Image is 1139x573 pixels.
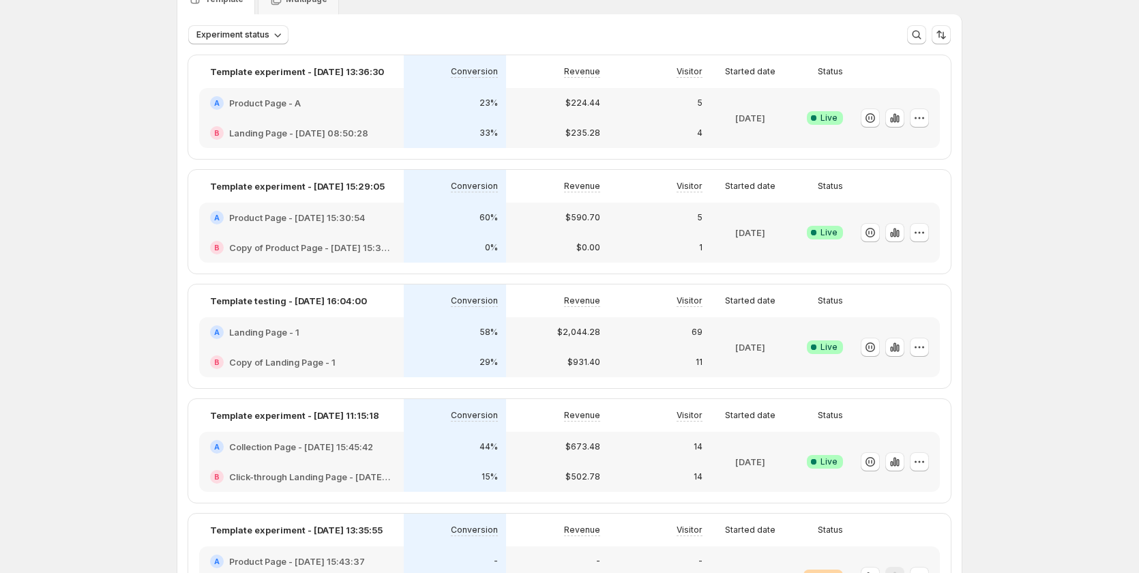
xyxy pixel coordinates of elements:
[229,96,301,110] h2: Product Page - A
[229,126,368,140] h2: Landing Page - [DATE] 08:50:28
[210,65,384,78] p: Template experiment - [DATE] 13:36:30
[188,25,289,44] button: Experiment status
[229,470,393,484] h2: Click-through Landing Page - [DATE] 15:46:31
[694,471,702,482] p: 14
[565,441,600,452] p: $673.48
[677,181,702,192] p: Visitor
[677,66,702,77] p: Visitor
[210,294,367,308] p: Template testing - [DATE] 16:04:00
[564,525,600,535] p: Revenue
[820,113,838,123] span: Live
[210,409,379,422] p: Template experiment - [DATE] 11:15:18
[451,181,498,192] p: Conversion
[229,355,336,369] h2: Copy of Landing Page - 1
[567,357,600,368] p: $931.40
[210,523,383,537] p: Template experiment - [DATE] 13:35:55
[564,181,600,192] p: Revenue
[735,455,765,469] p: [DATE]
[451,66,498,77] p: Conversion
[564,410,600,421] p: Revenue
[565,98,600,108] p: $224.44
[564,295,600,306] p: Revenue
[451,295,498,306] p: Conversion
[214,328,220,336] h2: A
[677,410,702,421] p: Visitor
[451,525,498,535] p: Conversion
[229,440,373,454] h2: Collection Page - [DATE] 15:45:42
[576,242,600,253] p: $0.00
[485,242,498,253] p: 0%
[564,66,600,77] p: Revenue
[214,443,220,451] h2: A
[697,128,702,138] p: 4
[698,556,702,567] p: -
[214,99,220,107] h2: A
[735,111,765,125] p: [DATE]
[725,410,775,421] p: Started date
[818,525,843,535] p: Status
[214,214,220,222] h2: A
[725,66,775,77] p: Started date
[229,325,299,339] h2: Landing Page - 1
[214,358,220,366] h2: B
[692,327,702,338] p: 69
[479,98,498,108] p: 23%
[818,410,843,421] p: Status
[735,226,765,239] p: [DATE]
[820,227,838,238] span: Live
[479,212,498,223] p: 60%
[677,295,702,306] p: Visitor
[479,327,498,338] p: 58%
[818,295,843,306] p: Status
[479,128,498,138] p: 33%
[210,179,385,193] p: Template experiment - [DATE] 15:29:05
[818,66,843,77] p: Status
[229,211,365,224] h2: Product Page - [DATE] 15:30:54
[214,129,220,137] h2: B
[214,557,220,565] h2: A
[565,471,600,482] p: $502.78
[565,128,600,138] p: $235.28
[699,242,702,253] p: 1
[482,471,498,482] p: 15%
[818,181,843,192] p: Status
[479,357,498,368] p: 29%
[725,181,775,192] p: Started date
[494,556,498,567] p: -
[932,25,951,44] button: Sort the results
[451,410,498,421] p: Conversion
[820,456,838,467] span: Live
[229,241,393,254] h2: Copy of Product Page - [DATE] 15:30:54
[214,473,220,481] h2: B
[557,327,600,338] p: $2,044.28
[479,441,498,452] p: 44%
[697,212,702,223] p: 5
[735,340,765,354] p: [DATE]
[697,98,702,108] p: 5
[696,357,702,368] p: 11
[677,525,702,535] p: Visitor
[565,212,600,223] p: $590.70
[596,556,600,567] p: -
[229,555,365,568] h2: Product Page - [DATE] 15:43:37
[196,29,269,40] span: Experiment status
[725,295,775,306] p: Started date
[214,244,220,252] h2: B
[820,342,838,353] span: Live
[725,525,775,535] p: Started date
[694,441,702,452] p: 14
